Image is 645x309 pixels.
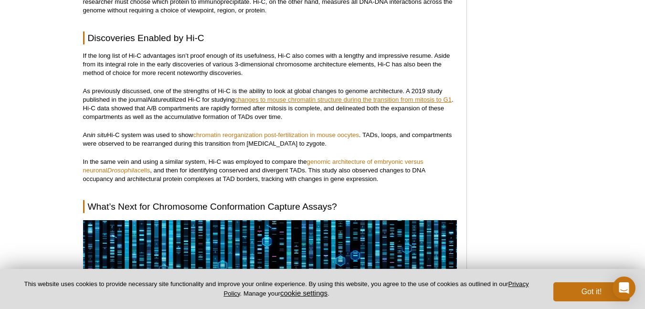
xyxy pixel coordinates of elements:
h2: Discoveries Enabled by Hi-C [83,32,457,44]
em: Drosophila [107,167,137,174]
button: Got it! [553,282,630,301]
a: genomic architecture of embryonic versus neuronalDrosophilacells [83,158,423,174]
em: Nature [148,96,167,103]
a: Privacy Policy [223,280,529,297]
a: changes to mouse chromatin structure during the transition from mitosis to G1 [235,96,452,103]
em: in situ [91,131,107,139]
p: An Hi-C system was used to show . TADs, loops, and compartments were observed to be rearranged du... [83,131,457,148]
p: In the same vein and using a similar system, Hi-C was employed to compare the , and then for iden... [83,158,457,183]
p: This website uses cookies to provide necessary site functionality and improve your online experie... [15,280,538,298]
button: cookie settings [280,289,328,297]
p: As previously discussed, one of the strengths of Hi-C is the ability to look at global changes to... [83,87,457,121]
p: If the long list of Hi-C advantages isn’t proof enough of its usefulness, Hi-C also comes with a ... [83,52,457,77]
div: Open Intercom Messenger [613,277,635,299]
h2: What’s Next for Chromosome Conformation Capture Assays? [83,200,457,213]
a: chromatin reorganization post-fertilization in mouse oocytes [193,131,359,139]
